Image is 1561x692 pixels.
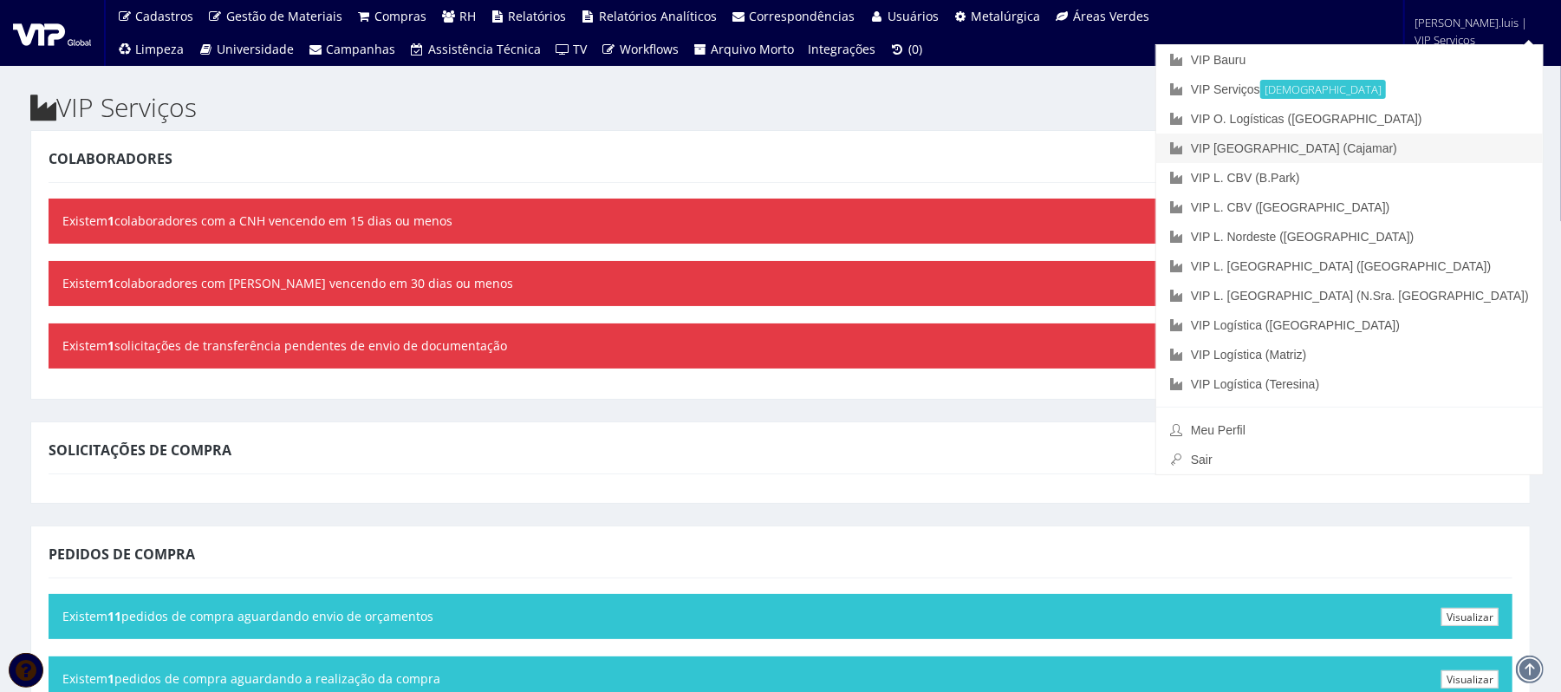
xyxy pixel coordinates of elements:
[1260,80,1386,99] small: [DEMOGRAPHIC_DATA]
[802,33,883,66] a: Integrações
[327,41,396,57] span: Campanhas
[1156,251,1543,281] a: VIP L. [GEOGRAPHIC_DATA] ([GEOGRAPHIC_DATA])
[1156,445,1543,474] a: Sair
[1156,222,1543,251] a: VIP L. Nordeste ([GEOGRAPHIC_DATA])
[509,8,567,24] span: Relatórios
[1156,163,1543,193] a: VIP L. CBV (B.Park)
[136,8,194,24] span: Cadastros
[1441,670,1499,689] a: Visualizar
[1156,369,1543,399] a: VIP Logística (Teresina)
[1156,75,1543,104] a: VIP Serviços[DEMOGRAPHIC_DATA]
[49,323,1512,369] div: Existem solicitações de transferência pendentes de envio de documentação
[226,8,342,24] span: Gestão de Materiais
[136,41,185,57] span: Limpeza
[888,8,939,24] span: Usuários
[574,41,588,57] span: TV
[49,199,1512,244] div: Existem colaboradores com a CNH vencendo em 15 dias ou menos
[107,275,114,291] b: 1
[49,149,172,168] span: Colaboradores
[1415,14,1538,49] span: [PERSON_NAME].luis | VIP Serviços
[403,33,549,66] a: Assistência Técnica
[49,594,1512,639] div: Existem pedidos de compra aguardando envio de orçamentos
[750,8,855,24] span: Correspondências
[107,670,114,687] b: 1
[809,41,876,57] span: Integrações
[13,20,91,46] img: logo
[1156,104,1543,134] a: VIP O. Logísticas ([GEOGRAPHIC_DATA])
[883,33,930,66] a: (0)
[49,261,1512,306] div: Existem colaboradores com [PERSON_NAME] vencendo em 30 dias ou menos
[1156,415,1543,445] a: Meu Perfil
[49,441,231,460] span: Solicitações de Compra
[548,33,595,66] a: TV
[620,41,679,57] span: Workflows
[459,8,476,24] span: RH
[908,41,922,57] span: (0)
[30,93,1531,121] h2: VIP Serviços
[375,8,427,24] span: Compras
[107,608,121,624] b: 11
[217,41,294,57] span: Universidade
[686,33,802,66] a: Arquivo Morto
[1156,340,1543,369] a: VIP Logística (Matriz)
[1156,193,1543,222] a: VIP L. CBV ([GEOGRAPHIC_DATA])
[192,33,302,66] a: Universidade
[301,33,403,66] a: Campanhas
[1441,608,1499,626] a: Visualizar
[599,8,717,24] span: Relatórios Analíticos
[1156,134,1543,163] a: VIP [GEOGRAPHIC_DATA] (Cajamar)
[712,41,795,57] span: Arquivo Morto
[1073,8,1149,24] span: Áreas Verdes
[595,33,686,66] a: Workflows
[107,212,114,229] b: 1
[107,337,114,354] b: 1
[110,33,192,66] a: Limpeza
[1156,45,1543,75] a: VIP Bauru
[1156,281,1543,310] a: VIP L. [GEOGRAPHIC_DATA] (N.Sra. [GEOGRAPHIC_DATA])
[428,41,541,57] span: Assistência Técnica
[972,8,1041,24] span: Metalúrgica
[49,545,195,564] span: Pedidos de Compra
[1156,310,1543,340] a: VIP Logística ([GEOGRAPHIC_DATA])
